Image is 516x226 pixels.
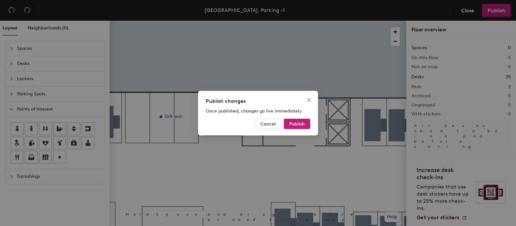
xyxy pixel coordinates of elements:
button: Publish [284,119,310,129]
button: Close [304,95,314,105]
span: Cancel [260,121,276,126]
span: close [306,97,312,102]
button: Cancel [255,119,281,129]
span: Close [304,97,314,102]
div: Publish changes [206,97,310,105]
span: Publish [289,121,305,126]
span: Once published, changes go live immediately [206,108,302,114]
